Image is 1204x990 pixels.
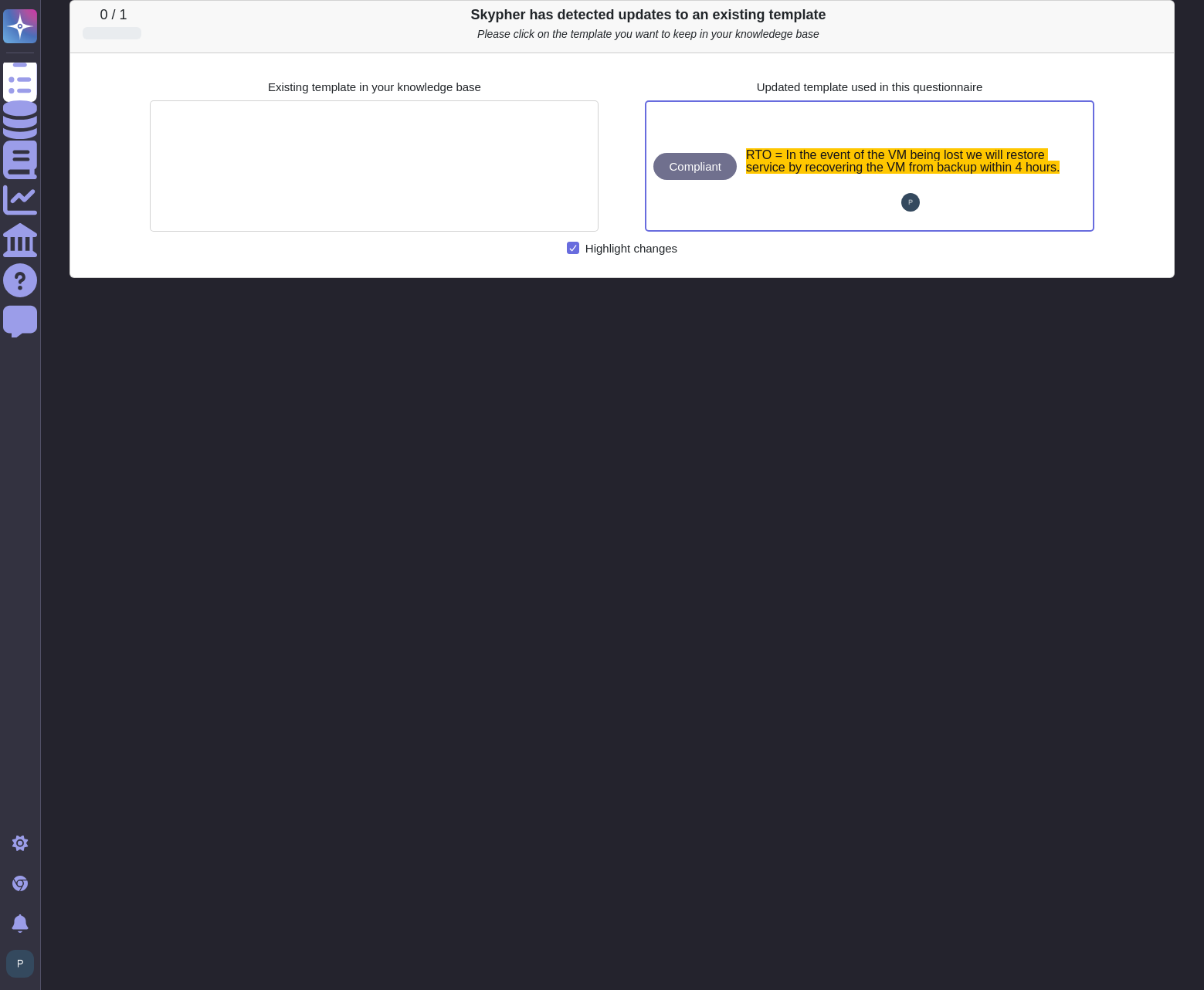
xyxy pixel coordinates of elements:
button: user [3,947,45,981]
span: RTO = In the event of the VM being lost we will restore service by recovering the VM from backup ... [746,148,1060,174]
img: user [901,193,920,212]
i: Please click on the template you want to keep in your knowledege base [477,28,819,40]
span: [PERSON_NAME] [PERSON_NAME] [924,198,1079,207]
p: 0 / 1 [100,7,141,24]
b: Skypher has detected updates to an existing template [470,7,826,22]
p: Updated template used in this questionnaire [622,81,1117,93]
div: Highlight changes [585,242,677,254]
div: Compliant [653,153,737,180]
img: user [6,950,34,978]
p: Existing template in your knowledge base [127,81,622,93]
